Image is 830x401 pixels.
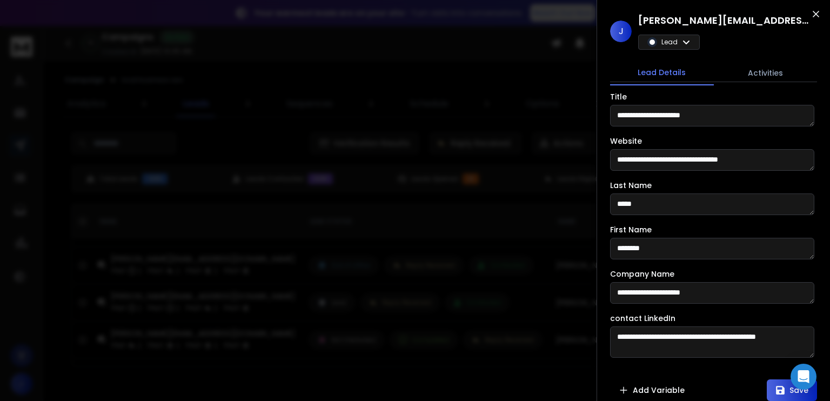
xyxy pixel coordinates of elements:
button: Add Variable [610,379,693,401]
label: First Name [610,226,652,233]
label: Last Name [610,182,652,189]
span: J [610,21,632,42]
div: Open Intercom Messenger [791,364,816,390]
p: Lead [661,38,678,46]
label: contact LinkedIn [610,315,675,322]
h1: [PERSON_NAME][EMAIL_ADDRESS][DOMAIN_NAME] [638,13,811,28]
button: Save [767,379,817,401]
button: Activities [714,61,818,85]
label: Title [610,93,627,101]
button: Lead Details [610,61,714,85]
label: Company Name [610,270,674,278]
label: Website [610,137,642,145]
